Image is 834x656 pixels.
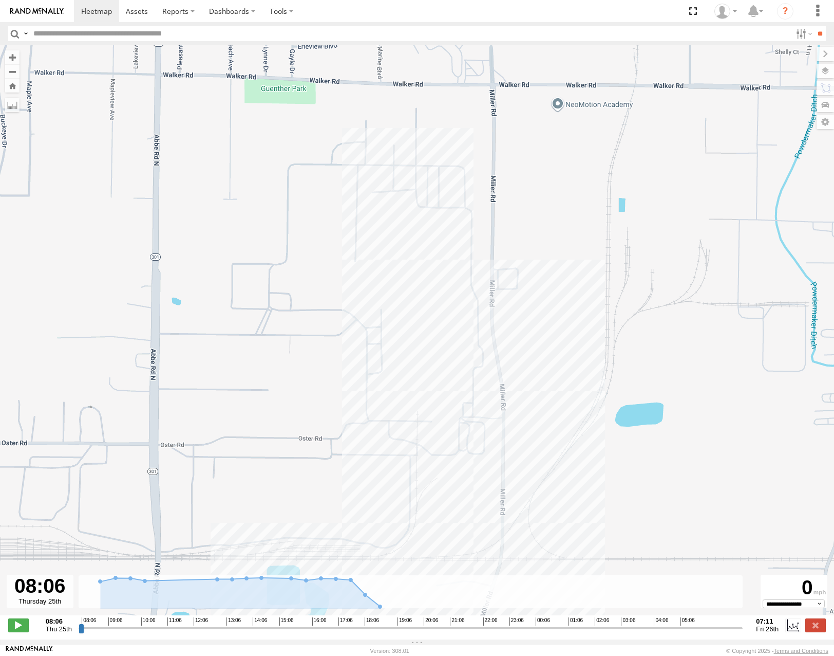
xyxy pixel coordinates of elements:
[509,617,524,626] span: 23:06
[774,648,828,654] a: Terms and Conditions
[568,617,583,626] span: 01:06
[312,617,327,626] span: 16:06
[253,617,267,626] span: 14:06
[726,648,828,654] div: © Copyright 2025 -
[756,617,779,625] strong: 07:11
[595,617,609,626] span: 02:06
[654,617,668,626] span: 04:06
[108,617,123,626] span: 09:06
[817,115,834,129] label: Map Settings
[536,617,550,626] span: 00:06
[10,8,64,15] img: rand-logo.svg
[450,617,464,626] span: 21:06
[5,64,20,79] button: Zoom out
[279,617,294,626] span: 15:06
[5,50,20,64] button: Zoom in
[167,617,182,626] span: 11:06
[365,617,379,626] span: 18:06
[805,618,826,632] label: Close
[22,26,30,41] label: Search Query
[424,617,438,626] span: 20:06
[82,617,96,626] span: 08:06
[370,648,409,654] div: Version: 308.01
[46,625,72,633] span: Thu 25th Sep 2025
[680,617,695,626] span: 05:06
[5,79,20,93] button: Zoom Home
[756,625,779,633] span: Fri 26th Sep 2025
[621,617,635,626] span: 03:06
[46,617,72,625] strong: 08:06
[194,617,208,626] span: 12:06
[777,3,793,20] i: ?
[397,617,412,626] span: 19:06
[226,617,241,626] span: 13:06
[483,617,498,626] span: 22:06
[141,617,156,626] span: 10:06
[711,4,741,19] div: Miky Transport
[762,576,826,599] div: 0
[8,618,29,632] label: Play/Stop
[6,646,53,656] a: Visit our Website
[792,26,814,41] label: Search Filter Options
[338,617,353,626] span: 17:06
[5,98,20,112] label: Measure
